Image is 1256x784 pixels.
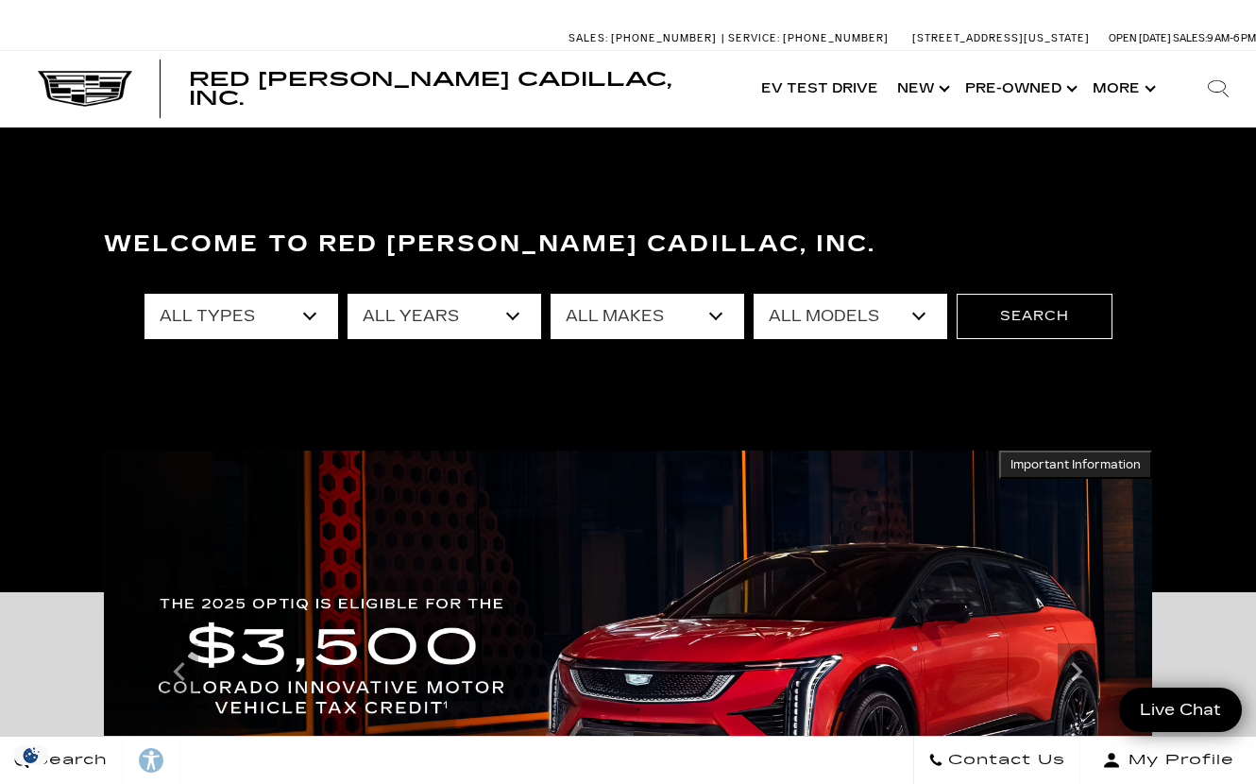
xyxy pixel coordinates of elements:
[752,51,888,127] a: EV Test Drive
[956,51,1083,127] a: Pre-Owned
[1207,32,1256,44] span: 9 AM-6 PM
[913,737,1080,784] a: Contact Us
[104,226,1152,264] h3: Welcome to Red [PERSON_NAME] Cadillac, Inc.
[38,71,132,107] img: Cadillac Dark Logo with Cadillac White Text
[728,32,780,44] span: Service:
[189,70,733,108] a: Red [PERSON_NAME] Cadillac, Inc.
[1083,51,1162,127] button: More
[29,747,108,774] span: Search
[9,745,53,765] img: Opt-Out Icon
[348,294,541,339] select: Filter by year
[1130,699,1231,721] span: Live Chat
[1173,32,1207,44] span: Sales:
[551,294,744,339] select: Filter by make
[1119,688,1242,732] a: Live Chat
[1109,32,1171,44] span: Open [DATE]
[783,32,889,44] span: [PHONE_NUMBER]
[957,294,1112,339] button: Search
[144,294,338,339] select: Filter by type
[888,51,956,127] a: New
[1058,643,1095,700] div: Next slide
[611,32,717,44] span: [PHONE_NUMBER]
[943,747,1065,774] span: Contact Us
[1080,737,1256,784] button: Open user profile menu
[1121,747,1234,774] span: My Profile
[1010,457,1141,472] span: Important Information
[754,294,947,339] select: Filter by model
[9,745,53,765] section: Click to Open Cookie Consent Modal
[569,33,721,43] a: Sales: [PHONE_NUMBER]
[189,68,671,110] span: Red [PERSON_NAME] Cadillac, Inc.
[569,32,608,44] span: Sales:
[912,32,1090,44] a: [STREET_ADDRESS][US_STATE]
[161,643,198,700] div: Previous slide
[721,33,893,43] a: Service: [PHONE_NUMBER]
